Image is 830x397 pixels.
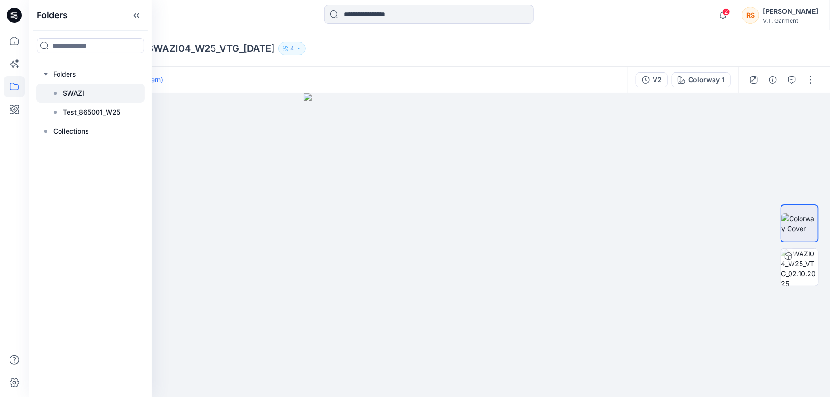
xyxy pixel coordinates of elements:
[63,107,120,118] p: Test_865001_W25
[636,72,668,87] button: V2
[278,42,306,55] button: 4
[688,75,724,85] div: Colorway 1
[765,72,781,87] button: Details
[763,6,818,17] div: [PERSON_NAME]
[304,93,555,397] img: eyJhbGciOiJIUzI1NiIsImtpZCI6IjAiLCJzbHQiOiJzZXMiLCJ0eXAiOiJKV1QifQ.eyJkYXRhIjp7InR5cGUiOiJzdG9yYW...
[290,43,294,54] p: 4
[723,8,730,16] span: 2
[63,87,84,99] p: SWAZI
[781,213,818,233] img: Colorway Cover
[672,72,731,87] button: Colorway 1
[781,249,818,286] img: SWAZI04_W25_VTG_02.10.2025 Colorway 1
[763,17,818,24] div: V.T. Garment
[653,75,662,85] div: V2
[147,42,274,55] p: SWAZI04_W25_VTG_[DATE]
[742,7,759,24] div: RS
[53,126,89,137] p: Collections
